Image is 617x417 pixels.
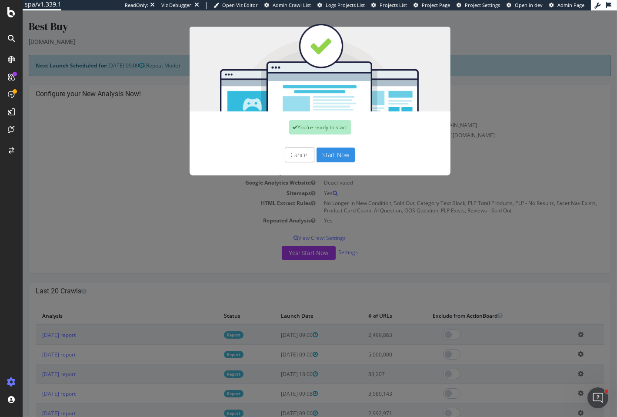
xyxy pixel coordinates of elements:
[125,2,148,9] div: ReadOnly:
[557,2,584,8] span: Admin Page
[380,2,407,8] span: Projects List
[262,137,292,152] button: Cancel
[507,2,543,9] a: Open in dev
[222,2,258,8] span: Open Viz Editor
[273,2,311,8] span: Admin Crawl List
[23,10,617,417] iframe: To enrich screen reader interactions, please activate Accessibility in Grammarly extension settings
[294,137,332,152] button: Start Now
[267,110,328,124] div: You're ready to start
[457,2,500,9] a: Project Settings
[264,2,311,9] a: Admin Crawl List
[167,13,428,101] img: You're all set!
[213,2,258,9] a: Open Viz Editor
[587,387,608,408] iframe: Intercom live chat
[414,2,450,9] a: Project Page
[326,2,365,8] span: Logs Projects List
[317,2,365,9] a: Logs Projects List
[465,2,500,8] span: Project Settings
[422,2,450,8] span: Project Page
[161,2,193,9] div: Viz Debugger:
[515,2,543,8] span: Open in dev
[371,2,407,9] a: Projects List
[549,2,584,9] a: Admin Page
